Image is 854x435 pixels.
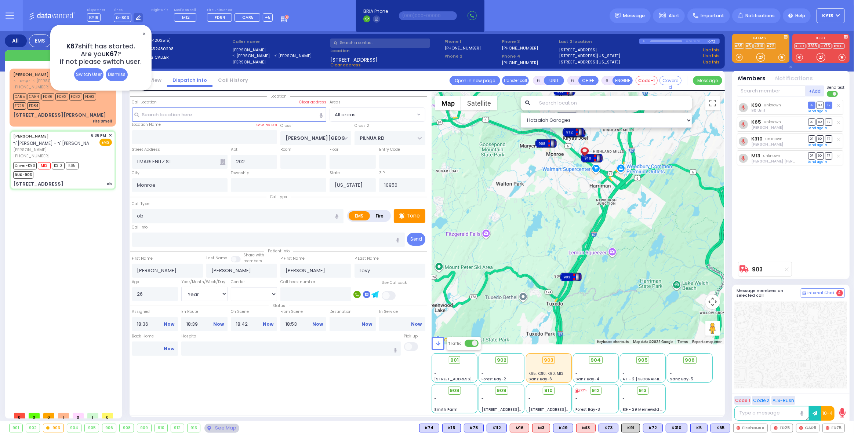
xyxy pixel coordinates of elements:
label: [PERSON_NAME] [232,47,328,53]
label: [PERSON_NAME] [232,59,328,65]
span: Alert [669,12,679,19]
span: [PERSON_NAME] [13,147,89,153]
h4: shift has started. Are you ? If not please switch user. [60,43,142,66]
span: K65, K310, K90, M13 [528,371,563,376]
button: Send [407,233,425,246]
span: unknown [763,153,780,158]
a: [PERSON_NAME] [13,72,49,77]
input: Search member [737,85,806,96]
input: Search a contact [330,39,430,48]
div: BLS [643,424,663,432]
span: Help [795,12,805,19]
label: Fire [370,211,390,220]
span: unknown [765,136,782,142]
button: +Add [806,85,825,96]
img: red-radio-icon.svg [737,426,740,430]
span: EMS [99,139,112,146]
h5: Message members on selected call [737,288,801,298]
small: Share with [243,252,264,258]
label: Apt [231,147,237,153]
span: Location [267,94,290,99]
a: K310 [753,43,765,49]
a: KJFD [794,43,806,49]
span: 1 [87,413,98,418]
span: Clear address [330,62,361,68]
span: +5 [265,14,270,20]
span: Levy Friedman [751,158,816,164]
span: DR [808,135,815,142]
label: Location [330,48,442,54]
span: 913 [639,387,647,394]
span: All areas [330,107,425,121]
div: Year/Month/Week/Day [181,279,228,285]
span: Phone 2 [444,53,499,59]
span: - [575,371,578,376]
label: Lines [114,8,143,12]
div: All [5,34,27,47]
span: K65 [66,162,79,169]
span: Other building occupants [220,159,225,165]
label: Turn off text [827,90,839,98]
span: CAR5 [242,14,254,20]
button: Toggle fullscreen view [705,96,720,110]
div: [STREET_ADDRESS] [13,180,63,188]
a: 903 [752,267,763,272]
gmp-advanced-marker: 901 [569,128,580,139]
button: Drag Pegman onto the map to open Street View [705,321,720,336]
span: Patient info [264,248,293,254]
label: ZIP [379,170,385,176]
span: unknown [764,119,781,125]
span: Message [623,12,645,19]
span: TR [825,102,832,109]
label: Entry Code [379,147,400,153]
a: FD75 [820,43,832,49]
label: EMS [349,211,370,220]
span: FD82 [69,93,82,100]
span: 90 Unit [751,108,766,113]
span: 4 [836,290,843,296]
label: First Name [132,256,153,262]
span: Lipa Blumenthal [751,142,783,147]
span: unknown [764,102,781,108]
span: [STREET_ADDRESS][PERSON_NAME] [435,376,504,382]
img: red-radio-icon.svg [799,426,803,430]
label: P First Name [280,256,305,262]
div: 904 [67,424,81,432]
label: KJ EMS... [732,36,789,41]
a: K65 [751,119,761,125]
span: 6:36 PM [91,133,106,138]
span: - [481,371,484,376]
span: 912 [592,387,600,394]
div: BLS [442,424,461,432]
span: ר' בעריש - ר' [PERSON_NAME] [13,78,88,84]
span: FD25 [13,102,26,110]
div: 901 [10,424,22,432]
span: 0 [14,413,25,418]
label: Cad: [134,37,230,44]
label: Last 3 location [559,39,639,45]
span: SO [817,152,824,159]
span: SO [817,135,824,142]
span: DR [808,152,815,159]
span: K67 [106,50,117,58]
label: Gender [231,279,245,285]
img: red-radio-icon.svg [774,426,778,430]
a: KYD- [833,43,845,49]
label: Areas [330,99,341,105]
a: Use this [703,53,720,59]
gmp-advanced-marker: 908 [541,138,552,149]
label: Back Home [132,333,178,339]
a: Use this [703,47,720,53]
button: KY18 [817,8,845,23]
span: - [435,365,437,371]
span: Phone 4 [502,53,556,59]
span: - [575,396,578,401]
span: - [670,371,672,376]
label: Clear address [299,99,326,105]
span: CAR4 [28,93,40,100]
label: Medic on call [174,8,199,12]
button: 10-4 [821,406,835,421]
div: BLS [419,424,439,432]
div: ALS [532,424,550,432]
gmp-advanced-marker: 912 [568,127,579,138]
